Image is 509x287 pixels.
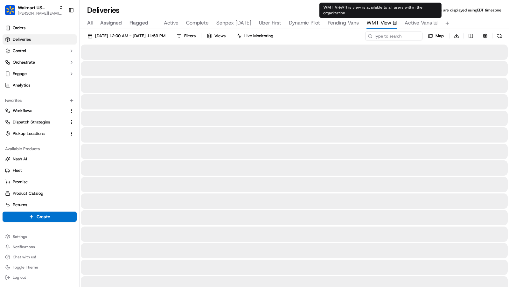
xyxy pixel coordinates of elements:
span: Live Monitoring [244,33,273,39]
span: Settings [13,234,27,239]
span: • [38,98,40,103]
span: Orders [13,25,25,31]
span: Filters [184,33,196,39]
button: Chat with us! [3,253,77,262]
button: Settings [3,232,77,241]
div: We're available if you need us! [29,67,87,72]
span: Returns [13,202,27,208]
button: Filters [174,31,199,40]
img: Charles Folsom [6,109,17,120]
a: 📗Knowledge Base [4,139,51,151]
a: Pickup Locations [5,131,66,136]
span: Pickup Locations [13,131,45,136]
div: Available Products [3,144,77,154]
button: Returns [3,200,77,210]
button: See all [99,81,116,89]
button: Orchestrate [3,57,77,67]
button: Walmart US StoresWalmart US Stores[PERSON_NAME][EMAIL_ADDRESS][DOMAIN_NAME] [3,3,66,18]
button: [PERSON_NAME][EMAIL_ADDRESS][DOMAIN_NAME] [18,11,63,16]
span: Map [436,33,444,39]
p: Welcome 👋 [6,25,116,35]
span: All [87,19,93,27]
a: Product Catalog [5,191,74,196]
img: unihopllc [6,92,17,102]
div: WMT View [319,3,442,18]
button: Map [425,31,447,40]
a: Dispatch Strategies [5,119,66,125]
span: Uber First [259,19,281,27]
img: Walmart US Stores [5,5,15,15]
span: • [53,115,55,121]
button: Live Monitoring [234,31,276,40]
button: Workflows [3,106,77,116]
span: Active Vans [405,19,432,27]
button: Create [3,212,77,222]
button: Walmart US Stores [18,4,56,11]
span: Toggle Theme [13,265,38,270]
button: Promise [3,177,77,187]
span: [DATE] [56,115,69,121]
button: Views [204,31,228,40]
button: Log out [3,273,77,282]
span: Promise [13,179,28,185]
span: Dispatch Strategies [13,119,50,125]
span: Control [13,48,26,54]
span: Workflows [13,108,32,114]
span: Orchestrate [13,59,35,65]
span: API Documentation [60,142,102,148]
span: WMT View [366,19,391,27]
span: Flagged [129,19,148,27]
span: Pending Vans [328,19,359,27]
a: Orders [3,23,77,33]
button: Refresh [495,31,504,40]
button: Product Catalog [3,188,77,199]
button: Pickup Locations [3,129,77,139]
span: Dynamic Pilot [289,19,320,27]
span: Knowledge Base [13,142,49,148]
a: Nash AI [5,156,74,162]
span: unihopllc [20,98,37,103]
div: 💻 [54,143,59,148]
span: Log out [13,275,26,280]
a: Promise [5,179,74,185]
span: Senpex [DATE] [216,19,251,27]
span: Pylon [63,157,77,162]
div: Past conversations [6,82,43,87]
span: Fleet [13,168,22,173]
button: Start new chat [108,62,116,70]
span: [DATE] [42,98,55,103]
button: Fleet [3,165,77,176]
h1: Deliveries [87,5,120,15]
div: Favorites [3,95,77,106]
span: [PERSON_NAME] [20,115,52,121]
input: Got a question? Start typing here... [17,41,115,47]
button: Control [3,46,77,56]
span: Views [214,33,226,39]
img: Nash [6,6,19,19]
span: Assigned [100,19,122,27]
button: Nash AI [3,154,77,164]
span: Nash AI [13,156,27,162]
a: Fleet [5,168,74,173]
button: Engage [3,69,77,79]
div: 📗 [6,143,11,148]
span: Analytics [13,82,30,88]
span: Notifications [13,244,35,249]
a: Returns [5,202,74,208]
span: Product Catalog [13,191,43,196]
span: Active [164,19,178,27]
img: 9188753566659_6852d8bf1fb38e338040_72.png [13,60,25,72]
a: Analytics [3,80,77,90]
a: Powered byPylon [45,157,77,162]
button: Notifications [3,242,77,251]
div: Start new chat [29,60,104,67]
input: Type to search [365,31,422,40]
button: [DATE] 12:00 AM - [DATE] 11:59 PM [85,31,168,40]
span: Complete [186,19,209,27]
a: 💻API Documentation [51,139,105,151]
span: Create [37,213,50,220]
span: This view is available to all users within the organization. [323,5,422,16]
span: All times are displayed using EDT timezone [426,8,501,13]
